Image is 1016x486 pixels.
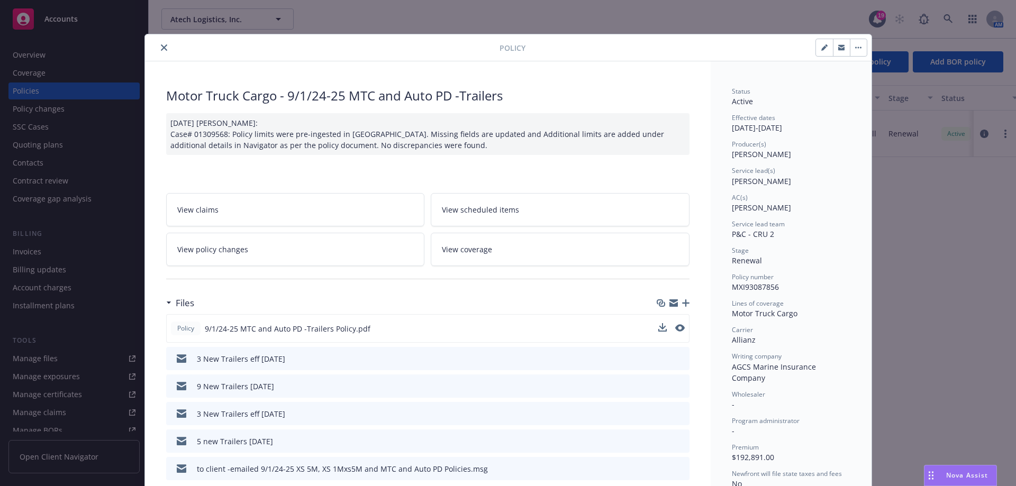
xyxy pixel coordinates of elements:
button: preview file [676,381,685,392]
span: Service lead team [732,219,785,228]
div: to client -emailed 9/1/24-25 XS 5M, XS 1Mxs5M and MTC and Auto PD Policies.msg [197,463,488,474]
button: download file [659,463,667,474]
span: [PERSON_NAME] [732,203,791,213]
span: Newfront will file state taxes and fees [732,469,842,478]
span: Wholesaler [732,390,765,399]
button: download file [659,436,667,447]
span: Stage [732,246,749,255]
span: Producer(s) [732,140,766,149]
div: 3 New Trailers eff [DATE] [197,353,285,364]
span: P&C - CRU 2 [732,229,774,239]
button: preview file [676,463,685,474]
button: close [158,41,170,54]
span: AGCS Marine Insurance Company [732,362,818,383]
span: View policy changes [177,244,248,255]
span: Policy [500,42,525,53]
h3: Files [176,296,194,310]
span: Policy [175,324,196,333]
a: View coverage [431,233,690,266]
div: [DATE] - [DATE] [732,113,850,133]
span: Premium [732,443,759,452]
span: View coverage [442,244,492,255]
span: $192,891.00 [732,452,774,462]
span: Nova Assist [946,471,988,480]
div: 5 new Trailers [DATE] [197,436,273,447]
button: preview file [675,324,685,332]
button: download file [659,408,667,419]
span: Writing company [732,352,782,361]
a: View scheduled items [431,193,690,226]
span: View claims [177,204,219,215]
button: download file [658,323,667,334]
span: [PERSON_NAME] [732,149,791,159]
span: MXI93087856 [732,282,779,292]
div: Motor Truck Cargo - 9/1/24-25 MTC and Auto PD -Trailers [166,87,690,105]
span: Effective dates [732,113,775,122]
a: View policy changes [166,233,425,266]
span: Program administrator [732,416,800,425]
span: Lines of coverage [732,299,784,308]
div: 3 New Trailers eff [DATE] [197,408,285,419]
button: preview file [676,353,685,364]
button: preview file [675,323,685,334]
span: Active [732,96,753,106]
button: Nova Assist [924,465,997,486]
span: Renewal [732,255,762,265]
span: View scheduled items [442,204,519,215]
div: 9 New Trailers [DATE] [197,381,274,392]
span: - [732,399,734,409]
a: View claims [166,193,425,226]
button: download file [659,381,667,392]
div: [DATE] [PERSON_NAME]: Case# 01309568: Policy limits were pre-ingested in [GEOGRAPHIC_DATA]. Missi... [166,113,690,155]
span: Motor Truck Cargo [732,308,797,318]
span: Policy number [732,272,774,281]
span: AC(s) [732,193,748,202]
span: 9/1/24-25 MTC and Auto PD -Trailers Policy.pdf [205,323,370,334]
span: - [732,426,734,436]
span: Status [732,87,750,96]
div: Files [166,296,194,310]
button: download file [659,353,667,364]
span: Allianz [732,335,756,345]
span: Service lead(s) [732,166,775,175]
button: preview file [676,408,685,419]
span: [PERSON_NAME] [732,176,791,186]
button: download file [658,323,667,332]
button: preview file [676,436,685,447]
div: Drag to move [924,465,938,485]
span: Carrier [732,325,753,334]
